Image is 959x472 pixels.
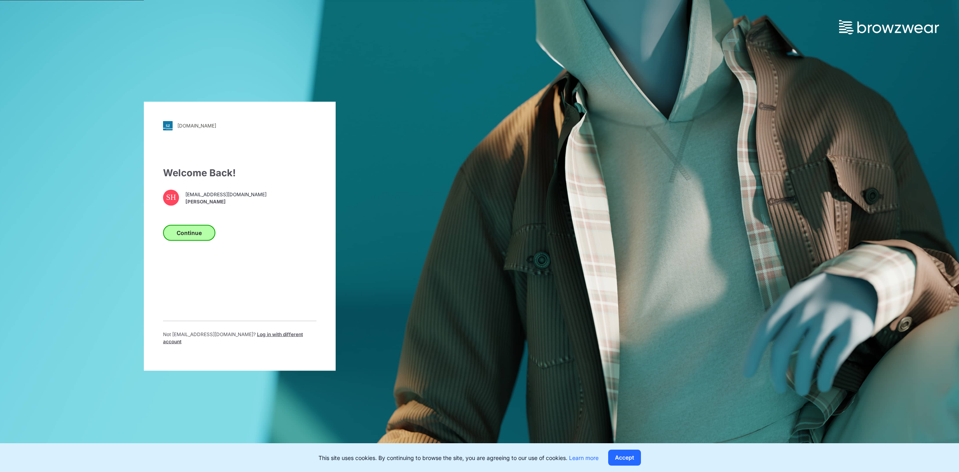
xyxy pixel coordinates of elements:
[569,454,599,461] a: Learn more
[608,450,641,466] button: Accept
[163,225,215,241] button: Continue
[163,121,316,130] a: [DOMAIN_NAME]
[177,123,216,129] div: [DOMAIN_NAME]
[839,20,939,34] img: browzwear-logo.73288ffb.svg
[185,198,267,205] span: [PERSON_NAME]
[163,165,316,180] div: Welcome Back!
[163,331,316,345] p: Not [EMAIL_ADDRESS][DOMAIN_NAME] ?
[318,454,599,462] p: This site uses cookies. By continuing to browse the site, you are agreeing to our use of cookies.
[185,191,267,198] span: [EMAIL_ADDRESS][DOMAIN_NAME]
[163,121,173,130] img: svg+xml;base64,PHN2ZyB3aWR0aD0iMjgiIGhlaWdodD0iMjgiIHZpZXdCb3g9IjAgMCAyOCAyOCIgZmlsbD0ibm9uZSIgeG...
[163,189,179,205] div: SH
